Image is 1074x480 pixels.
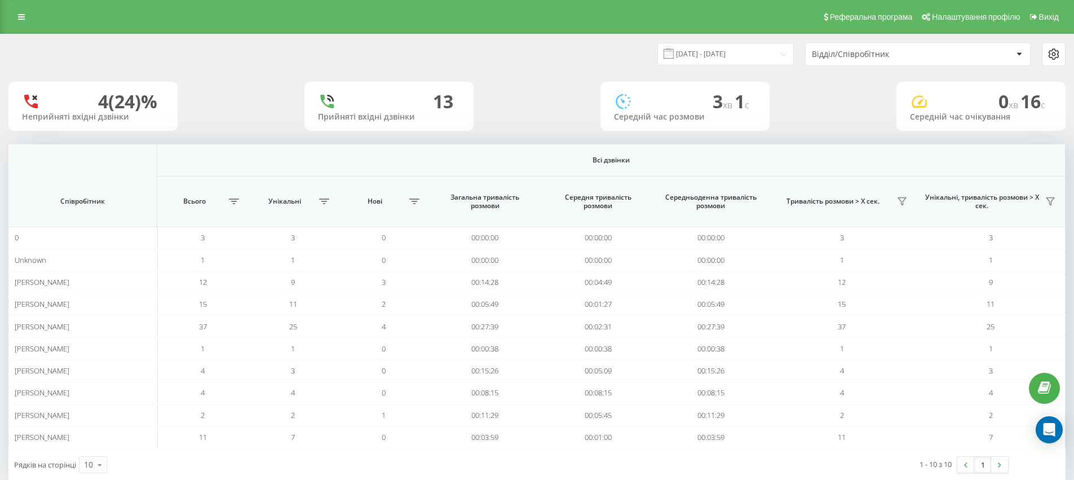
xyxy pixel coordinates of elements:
span: 3 [989,365,993,376]
span: Унікальні, тривалість розмови > Х сек. [922,193,1042,210]
span: 0 [382,365,386,376]
td: 00:03:59 [428,426,541,448]
td: 00:15:26 [655,360,767,382]
span: 1 [989,255,993,265]
span: Всього [163,197,225,206]
span: 15 [199,299,207,309]
span: 4 [291,387,295,398]
span: 1 [989,344,993,354]
span: 37 [838,322,846,332]
span: Унікальні [254,197,316,206]
span: 3 [713,89,735,113]
span: c [745,99,749,111]
span: [PERSON_NAME] [15,322,69,332]
td: 00:00:00 [428,227,541,249]
span: 25 [289,322,297,332]
span: 3 [201,232,205,243]
span: Середня тривалість розмови [553,193,644,210]
span: 1 [291,344,295,354]
span: 37 [199,322,207,332]
span: 11 [199,432,207,442]
span: 9 [291,277,295,287]
span: [PERSON_NAME] [15,387,69,398]
div: 10 [84,459,93,470]
span: 1 [382,410,386,420]
td: 00:04:49 [541,271,654,293]
span: 0 [382,255,386,265]
td: 00:08:15 [428,382,541,404]
span: [PERSON_NAME] [15,365,69,376]
span: 11 [289,299,297,309]
td: 00:00:00 [655,249,767,271]
span: Тривалість розмови > Х сек. [773,197,893,206]
span: 2 [840,410,844,420]
span: 16 [1020,89,1045,113]
span: 1 [840,344,844,354]
td: 00:00:38 [541,338,654,360]
td: 00:00:00 [428,249,541,271]
span: [PERSON_NAME] [15,432,69,442]
span: 1 [840,255,844,265]
span: 11 [838,432,846,442]
span: Загальна тривалість розмови [439,193,531,210]
span: [PERSON_NAME] [15,277,69,287]
td: 00:08:15 [541,382,654,404]
span: 7 [291,432,295,442]
td: 00:00:00 [541,249,654,271]
td: 00:00:38 [428,338,541,360]
span: 25 [987,322,995,332]
span: Середньоденна тривалість розмови [665,193,757,210]
span: 3 [382,277,386,287]
span: 4 [840,387,844,398]
span: 4 [840,365,844,376]
span: Налаштування профілю [932,12,1020,21]
td: 00:01:00 [541,426,654,448]
td: 00:02:31 [541,315,654,337]
span: 2 [201,410,205,420]
span: 9 [989,277,993,287]
span: хв [1009,99,1020,111]
span: Вихід [1039,12,1059,21]
span: 4 [201,365,205,376]
span: 3 [989,232,993,243]
span: 1 [291,255,295,265]
span: 0 [382,387,386,398]
span: 4 [989,387,993,398]
span: [PERSON_NAME] [15,344,69,354]
span: 1 [735,89,749,113]
td: 00:15:26 [428,360,541,382]
td: 00:05:09 [541,360,654,382]
td: 00:27:39 [655,315,767,337]
td: 00:27:39 [428,315,541,337]
div: Відділ/Співробітник [812,50,947,59]
span: 1 [201,344,205,354]
td: 00:01:27 [541,293,654,315]
span: [PERSON_NAME] [15,410,69,420]
div: Неприйняті вхідні дзвінки [22,112,164,122]
span: c [1041,99,1045,111]
span: 2 [382,299,386,309]
span: Всі дзвінки [208,156,1015,165]
td: 00:14:28 [428,271,541,293]
td: 00:00:00 [541,227,654,249]
span: Співробітник [21,197,144,206]
div: Середній час очікування [910,112,1052,122]
span: 0 [382,232,386,243]
span: 12 [199,277,207,287]
span: 7 [989,432,993,442]
span: 4 [201,387,205,398]
td: 00:05:45 [541,404,654,426]
span: Рядків на сторінці [14,460,76,470]
span: 3 [291,232,295,243]
div: 13 [433,91,453,112]
a: 1 [974,457,991,473]
td: 00:05:49 [428,293,541,315]
span: Нові [344,197,406,206]
div: Середній час розмови [614,112,756,122]
td: 00:00:00 [655,227,767,249]
span: хв [723,99,735,111]
span: 2 [291,410,295,420]
div: 4 (24)% [98,91,157,112]
td: 00:05:49 [655,293,767,315]
span: 12 [838,277,846,287]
